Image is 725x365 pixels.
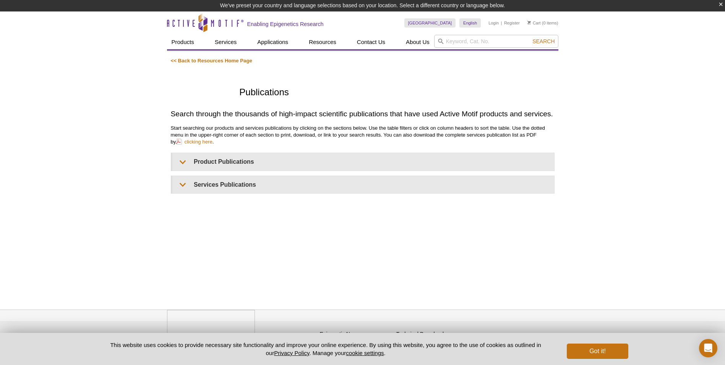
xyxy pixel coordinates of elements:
[171,58,252,64] a: << Back to Resources Home Page
[172,153,554,170] summary: Product Publications
[504,20,520,26] a: Register
[274,350,309,356] a: Privacy Policy
[501,18,502,28] li: |
[247,21,324,28] h2: Enabling Epigenetics Research
[532,38,555,44] span: Search
[352,35,390,49] a: Contact Us
[567,344,628,359] button: Got it!
[473,323,530,340] table: Click to Verify - This site chose Symantec SSL for secure e-commerce and confidential communicati...
[527,20,541,26] a: Cart
[404,18,456,28] a: [GEOGRAPHIC_DATA]
[530,38,557,45] button: Search
[171,125,555,145] p: Start searching our products and services publications by clicking on the sections below. Use the...
[346,350,384,356] button: cookie settings
[320,331,393,337] h4: Epigenetic News
[459,18,481,28] a: English
[239,87,554,98] h1: Publications
[527,21,531,24] img: Your Cart
[401,35,434,49] a: About Us
[488,20,499,26] a: Login
[253,35,293,49] a: Applications
[699,339,717,357] div: Open Intercom Messenger
[167,310,255,341] img: Active Motif,
[434,35,558,48] input: Keyword, Cat. No.
[176,138,212,145] a: clicking here
[97,341,555,357] p: This website uses cookies to provide necessary site functionality and improve your online experie...
[527,18,558,28] li: (0 items)
[172,176,554,193] summary: Services Publications
[167,35,199,49] a: Products
[259,330,289,341] a: Privacy Policy
[396,331,469,337] h4: Technical Downloads
[304,35,341,49] a: Resources
[171,109,555,119] h2: Search through the thousands of high-impact scientific publications that have used Active Motif p...
[210,35,242,49] a: Services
